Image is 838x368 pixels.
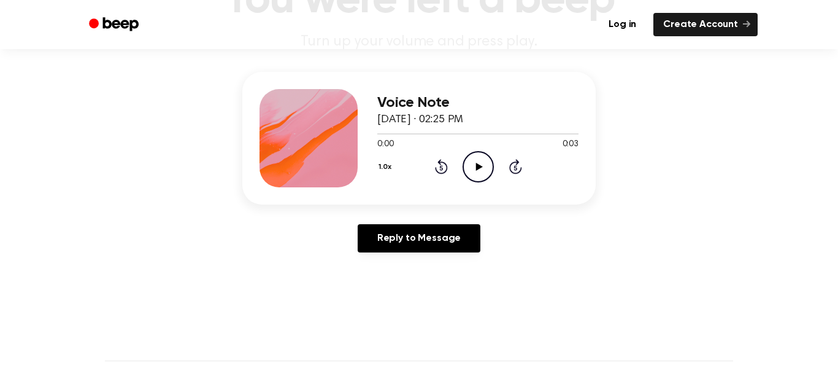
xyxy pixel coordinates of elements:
span: 0:00 [377,138,393,151]
h3: Voice Note [377,95,579,111]
a: Log in [599,13,646,36]
a: Create Account [653,13,758,36]
span: [DATE] · 02:25 PM [377,114,463,125]
button: 1.0x [377,157,396,178]
span: 0:03 [563,138,579,151]
a: Beep [80,13,150,37]
a: Reply to Message [358,224,480,253]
